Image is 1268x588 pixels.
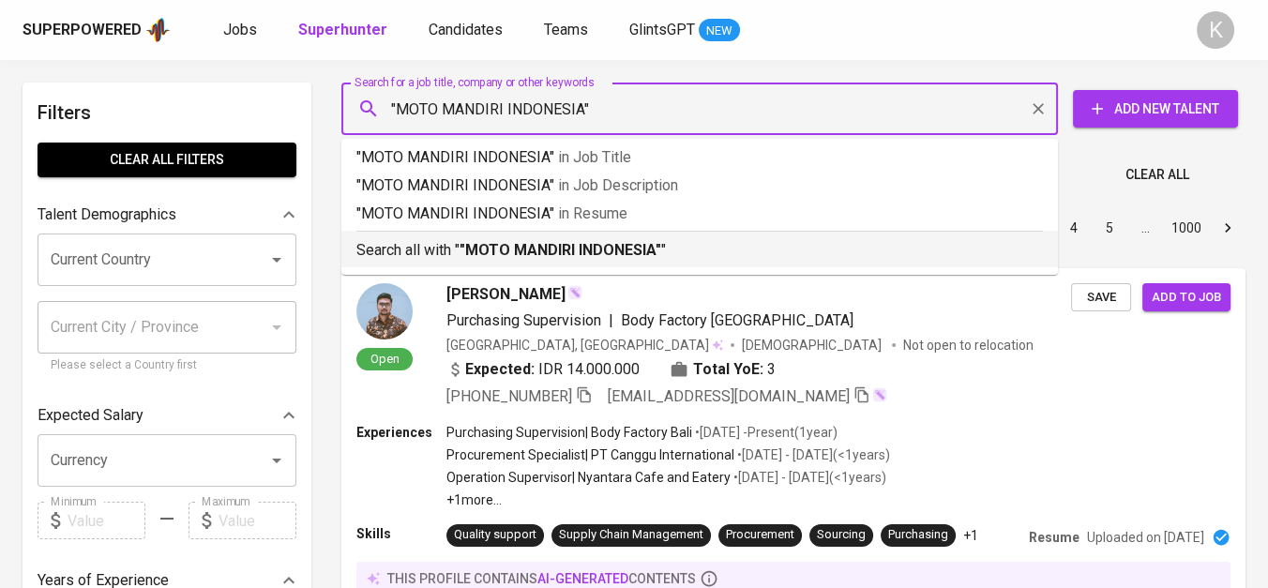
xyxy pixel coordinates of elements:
[903,336,1034,354] p: Not open to relocation
[1142,283,1230,312] button: Add to job
[356,524,446,543] p: Skills
[446,423,692,442] p: Purchasing Supervision | Body Factory Bali
[446,358,640,381] div: IDR 14.000.000
[767,358,776,381] span: 3
[537,571,628,586] span: AI-generated
[731,468,886,487] p: • [DATE] - [DATE] ( <1 years )
[609,309,613,332] span: |
[264,247,290,273] button: Open
[1071,283,1131,312] button: Save
[1094,213,1125,243] button: Go to page 5
[38,404,143,427] p: Expected Salary
[734,445,890,464] p: • [DATE] - [DATE] ( <1 years )
[356,146,1043,169] p: "MOTO MANDIRI INDONESIA"
[1087,528,1204,547] p: Uploaded on [DATE]
[223,21,257,38] span: Jobs
[356,174,1043,197] p: "MOTO MANDIRI INDONESIA"
[1025,96,1051,122] button: Clear
[356,239,1043,262] p: Search all with " "
[38,98,296,128] h6: Filters
[264,447,290,474] button: Open
[68,502,145,539] input: Value
[1080,287,1122,309] span: Save
[558,204,627,222] span: in Resume
[429,19,506,42] a: Candidates
[446,445,734,464] p: Procurement Specialist | PT Canggu International
[446,490,890,509] p: +1 more ...
[356,423,446,442] p: Experiences
[446,336,723,354] div: [GEOGRAPHIC_DATA], [GEOGRAPHIC_DATA]
[446,387,572,405] span: [PHONE_NUMBER]
[298,21,387,38] b: Superhunter
[53,148,281,172] span: Clear All filters
[356,203,1043,225] p: "MOTO MANDIRI INDONESIA"
[38,196,296,234] div: Talent Demographics
[913,213,1245,243] nav: pagination navigation
[558,148,631,166] span: in Job Title
[699,22,740,40] span: NEW
[145,16,171,44] img: app logo
[567,285,582,300] img: magic_wand.svg
[460,241,661,259] b: "MOTO MANDIRI INDONESIA"
[363,351,407,367] span: Open
[963,526,978,545] p: +1
[629,19,740,42] a: GlintsGPT NEW
[1088,98,1223,121] span: Add New Talent
[38,397,296,434] div: Expected Salary
[742,336,884,354] span: [DEMOGRAPHIC_DATA]
[1166,213,1207,243] button: Go to page 1000
[888,526,948,544] div: Purchasing
[1118,158,1197,192] button: Clear All
[1197,11,1234,49] div: K
[1059,213,1089,243] button: Go to page 4
[23,16,171,44] a: Superpoweredapp logo
[726,526,794,544] div: Procurement
[219,502,296,539] input: Value
[38,143,296,177] button: Clear All filters
[446,311,601,329] span: Purchasing Supervision
[465,358,535,381] b: Expected:
[1213,213,1243,243] button: Go to next page
[446,283,566,306] span: [PERSON_NAME]
[692,423,838,442] p: • [DATE] - Present ( 1 year )
[51,356,283,375] p: Please select a Country first
[872,387,887,402] img: magic_wand.svg
[223,19,261,42] a: Jobs
[621,311,853,329] span: Body Factory [GEOGRAPHIC_DATA]
[693,358,763,381] b: Total YoE:
[559,526,703,544] div: Supply Chain Management
[544,21,588,38] span: Teams
[356,283,413,339] img: dbb06347a97a73e483dfb8d7f05c49de.jpg
[1130,219,1160,237] div: …
[1125,163,1189,187] span: Clear All
[544,19,592,42] a: Teams
[1073,90,1238,128] button: Add New Talent
[298,19,391,42] a: Superhunter
[38,204,176,226] p: Talent Demographics
[817,526,866,544] div: Sourcing
[1152,287,1221,309] span: Add to job
[387,569,696,588] p: this profile contains contents
[23,20,142,41] div: Superpowered
[608,387,850,405] span: [EMAIL_ADDRESS][DOMAIN_NAME]
[629,21,695,38] span: GlintsGPT
[1029,528,1079,547] p: Resume
[446,468,731,487] p: Operation Supervisor | Nyantara Cafe and Eatery
[454,526,536,544] div: Quality support
[429,21,503,38] span: Candidates
[558,176,678,194] span: in Job Description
